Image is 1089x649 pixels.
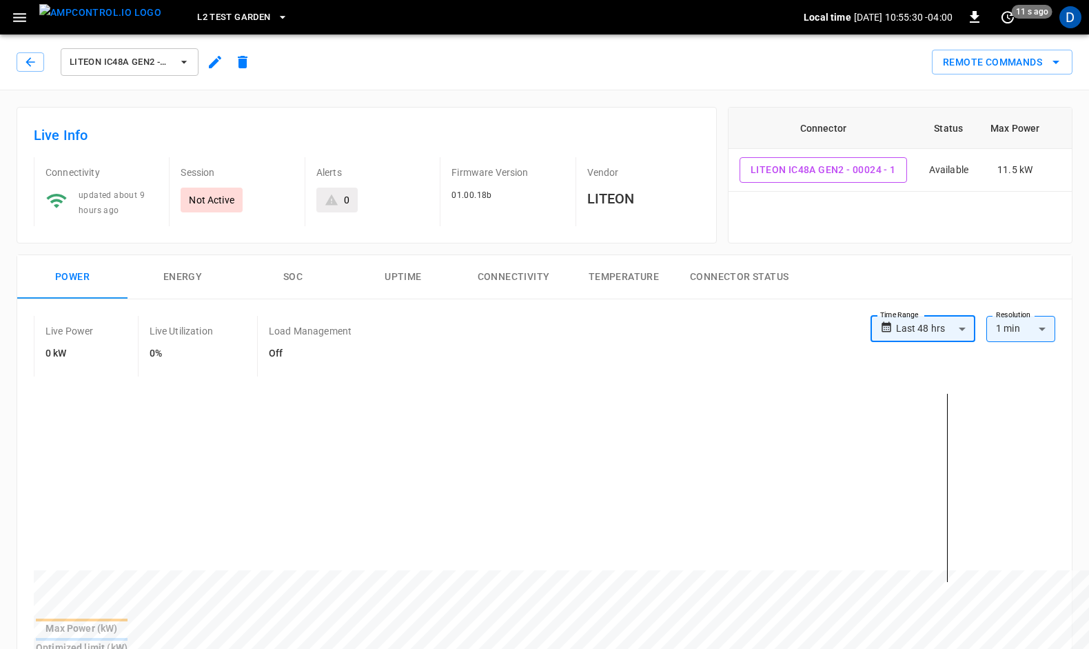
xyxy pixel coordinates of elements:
p: Load Management [269,324,352,338]
button: Power [17,255,128,299]
p: Live Power [45,324,94,338]
span: L2 Test Garden [197,10,270,26]
button: Liteon IC48A Gen2 - 00024 [61,48,199,76]
button: Energy [128,255,238,299]
button: Connectivity [458,255,569,299]
img: ampcontrol.io logo [39,4,161,21]
button: set refresh interval [997,6,1019,28]
h6: 0 kW [45,346,94,361]
label: Resolution [996,310,1030,321]
div: 0 [344,193,349,207]
h6: 0% [150,346,213,361]
button: Connector Status [679,255,800,299]
span: 11 s ago [1012,5,1052,19]
span: 01.00.18b [451,190,492,200]
div: 1 min [986,316,1055,342]
div: Last 48 hrs [896,316,975,342]
p: Session [181,166,293,179]
h6: Off [269,346,352,361]
p: [DATE] 10:55:30 -04:00 [854,10,953,24]
p: Firmware Version [451,166,564,179]
button: Uptime [348,255,458,299]
th: Connector [729,108,918,149]
td: Available [918,149,979,192]
label: Time Range [880,310,919,321]
button: Temperature [569,255,679,299]
p: Not Active [189,193,234,207]
p: Alerts [316,166,429,179]
div: profile-icon [1059,6,1081,28]
th: Max Power [979,108,1050,149]
p: Local time [804,10,851,24]
h6: LITEON [587,188,700,210]
h6: Live Info [34,124,700,146]
button: SOC [238,255,348,299]
p: Vendor [587,166,700,179]
p: Live Utilization [150,324,213,338]
span: updated about 9 hours ago [79,190,145,215]
p: Connectivity [45,166,158,179]
div: remote commands options [932,50,1072,75]
span: Liteon IC48A Gen2 - 00024 [70,54,172,70]
th: Status [918,108,979,149]
td: 11.5 kW [979,149,1050,192]
button: Remote Commands [932,50,1072,75]
button: Liteon IC48A Gen2 - 00024 - 1 [740,157,907,183]
button: L2 Test Garden [192,4,294,31]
